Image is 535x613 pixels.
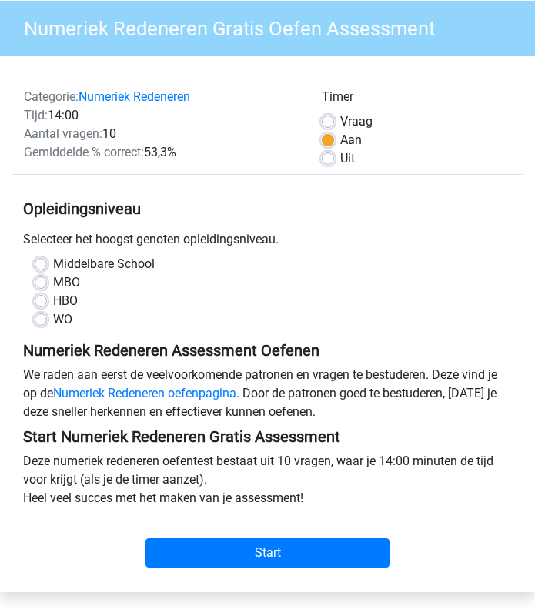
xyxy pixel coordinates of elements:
[12,106,310,125] div: 14:00
[24,145,144,159] span: Gemiddelde % correct:
[53,386,236,400] a: Numeriek Redeneren oefenpagina
[24,108,48,122] span: Tijd:
[23,427,512,446] h5: Start Numeriek Redeneren Gratis Assessment
[340,112,373,131] label: Vraag
[24,126,102,141] span: Aantal vragen:
[53,310,72,329] label: WO
[12,143,310,162] div: 53,3%
[12,230,523,255] div: Selecteer het hoogst genoten opleidingsniveau.
[53,292,78,310] label: HBO
[340,131,362,149] label: Aan
[24,89,79,104] span: Categorie:
[18,11,523,41] h3: Numeriek Redeneren Gratis Oefen Assessment
[322,88,511,112] div: Timer
[79,89,190,104] a: Numeriek Redeneren
[53,273,80,292] label: MBO
[53,255,155,273] label: Middelbare School
[340,149,355,168] label: Uit
[12,125,310,143] div: 10
[12,452,523,514] div: Deze numeriek redeneren oefentest bestaat uit 10 vragen, waar je 14:00 minuten de tijd voor krijg...
[12,366,523,427] div: We raden aan eerst de veelvoorkomende patronen en vragen te bestuderen. Deze vind je op de . Door...
[23,193,512,224] h5: Opleidingsniveau
[145,538,390,568] input: Start
[23,341,512,360] h5: Numeriek Redeneren Assessment Oefenen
